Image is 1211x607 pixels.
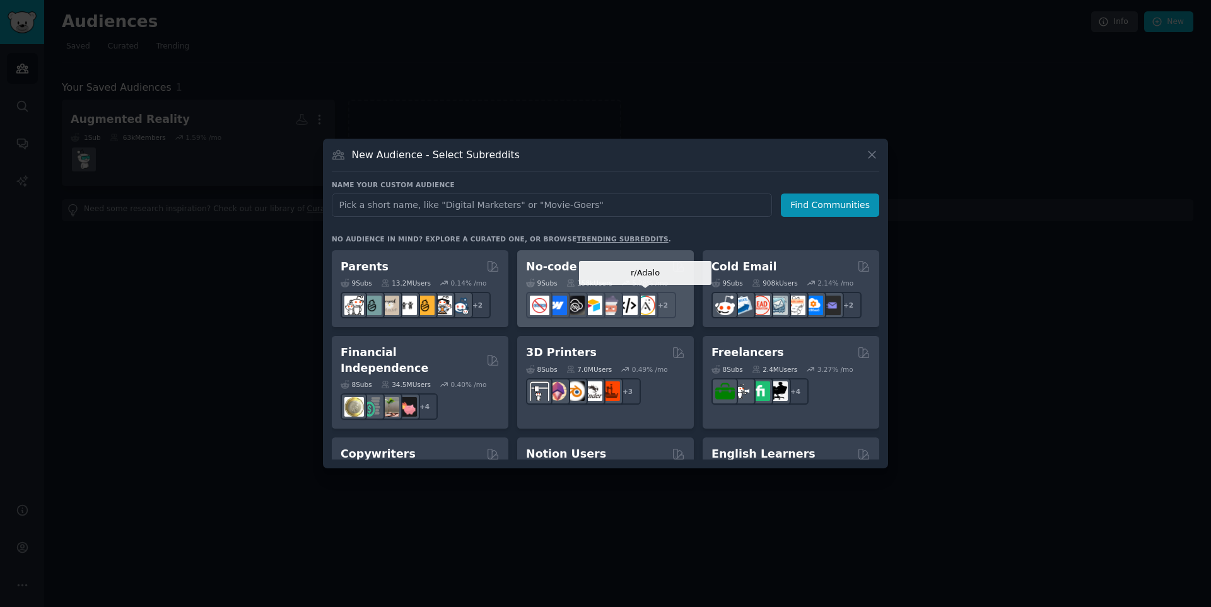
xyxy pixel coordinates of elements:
h2: Notion Users [526,446,606,462]
div: + 3 [614,378,641,405]
img: ender3 [583,381,602,401]
div: 34.5M Users [381,380,431,389]
h2: No-code [526,259,577,275]
div: 2.4M Users [752,365,798,374]
img: sales [715,296,735,315]
img: webflow [547,296,567,315]
h2: Financial Independence [341,345,482,376]
div: + 2 [464,292,491,318]
img: NoCodeSaaS [565,296,585,315]
div: 8 Sub s [711,365,743,374]
img: parentsofmultiples [433,296,452,315]
input: Pick a short name, like "Digital Marketers" or "Movie-Goers" [332,194,772,217]
h2: English Learners [711,446,816,462]
div: + 2 [650,292,676,318]
img: 3Dmodeling [547,381,567,401]
div: 2.14 % /mo [817,279,853,287]
h3: New Audience - Select Subreddits [352,148,520,161]
img: Freelancers [768,381,788,401]
div: + 4 [411,393,438,420]
img: UKPersonalFinance [344,397,364,417]
img: Emailmarketing [733,296,752,315]
button: Find Communities [781,194,879,217]
img: daddit [344,296,364,315]
img: freelance_forhire [733,381,752,401]
img: blender [565,381,585,401]
h2: 3D Printers [526,345,597,361]
img: Parents [450,296,470,315]
h2: Cold Email [711,259,776,275]
div: 158k Users [566,279,612,287]
img: SingleParents [362,296,382,315]
img: 3Dprinting [530,381,549,401]
div: 0.49 % /mo [632,365,668,374]
div: 8 Sub s [526,365,558,374]
div: No audience in mind? Explore a curated one, or browse . [332,234,671,243]
img: NoCodeMovement [618,296,638,315]
img: Airtable [583,296,602,315]
img: Fiverr [751,381,770,401]
div: 9 Sub s [526,279,558,287]
img: nocode [530,296,549,315]
div: 9 Sub s [341,279,372,287]
img: B2BSaaS [804,296,823,315]
h3: Name your custom audience [332,180,879,189]
div: 5.28 % /mo [632,279,668,287]
h2: Copywriters [341,446,416,462]
img: FixMyPrint [600,381,620,401]
a: trending subreddits [576,235,668,243]
img: toddlers [397,296,417,315]
div: 3.27 % /mo [817,365,853,374]
img: nocodelowcode [600,296,620,315]
img: Fire [380,397,399,417]
div: + 2 [835,292,862,318]
img: FinancialPlanning [362,397,382,417]
img: NewParents [415,296,435,315]
h2: Parents [341,259,389,275]
h2: Freelancers [711,345,784,361]
img: LeadGeneration [751,296,770,315]
img: coldemail [768,296,788,315]
img: Adalo [636,296,655,315]
img: fatFIRE [397,397,417,417]
img: beyondthebump [380,296,399,315]
div: 13.2M Users [381,279,431,287]
div: 8 Sub s [341,380,372,389]
div: 0.14 % /mo [451,279,487,287]
img: forhire [715,381,735,401]
div: 908k Users [752,279,798,287]
img: EmailOutreach [821,296,841,315]
div: 0.40 % /mo [451,380,487,389]
img: b2b_sales [786,296,805,315]
div: 7.0M Users [566,365,612,374]
div: + 4 [782,378,809,405]
div: 9 Sub s [711,279,743,287]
